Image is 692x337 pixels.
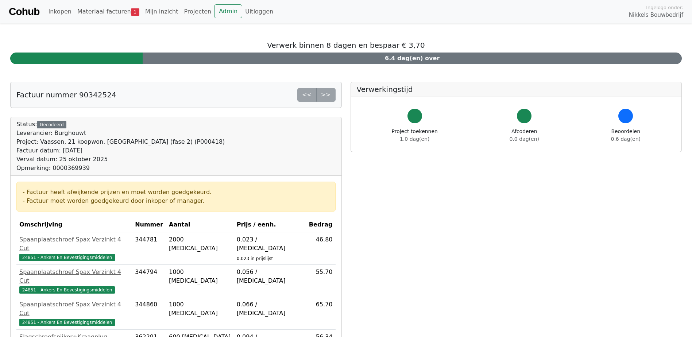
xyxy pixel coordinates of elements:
[37,121,66,128] div: Gecodeerd
[16,155,225,164] div: Verval datum: 25 oktober 2025
[16,217,132,232] th: Omschrijving
[16,164,225,173] div: Opmerking: 0000369939
[629,11,683,19] span: Nikkels Bouwbedrijf
[169,235,231,253] div: 2000 [MEDICAL_DATA]
[19,300,129,318] div: Spaanplaatschroef Spax Verzinkt 4 Cut
[510,136,539,142] span: 0.0 dag(en)
[237,268,303,285] div: 0.056 / [MEDICAL_DATA]
[143,53,682,64] div: 6.4 dag(en) over
[19,235,129,253] div: Spaanplaatschroef Spax Verzinkt 4 Cut
[306,297,336,330] td: 65.70
[132,232,166,265] td: 344781
[16,90,116,99] h5: Factuur nummer 90342524
[306,265,336,297] td: 55.70
[132,217,166,232] th: Nummer
[16,146,225,155] div: Factuur datum: [DATE]
[214,4,242,18] a: Admin
[9,3,39,20] a: Cohub
[242,4,276,19] a: Uitloggen
[510,128,539,143] div: Afcoderen
[19,268,129,294] a: Spaanplaatschroef Spax Verzinkt 4 Cut24851 - Ankers En Bevestigingsmiddelen
[16,129,225,137] div: Leverancier: Burghouwt
[131,8,139,16] span: 1
[306,217,336,232] th: Bedrag
[132,297,166,330] td: 344860
[611,136,641,142] span: 0.6 dag(en)
[45,4,74,19] a: Inkopen
[23,188,329,197] div: - Factuur heeft afwijkende prijzen en moet worden goedgekeurd.
[646,4,683,11] span: Ingelogd onder:
[166,217,234,232] th: Aantal
[19,286,115,294] span: 24851 - Ankers En Bevestigingsmiddelen
[16,137,225,146] div: Project: Vaassen, 21 koopwon. [GEOGRAPHIC_DATA] (fase 2) (P000418)
[237,300,303,318] div: 0.066 / [MEDICAL_DATA]
[392,128,438,143] div: Project toekennen
[306,232,336,265] td: 46.80
[19,268,129,285] div: Spaanplaatschroef Spax Verzinkt 4 Cut
[10,41,682,50] h5: Verwerk binnen 8 dagen en bespaar € 3,70
[19,319,115,326] span: 24851 - Ankers En Bevestigingsmiddelen
[234,217,306,232] th: Prijs / eenh.
[142,4,181,19] a: Mijn inzicht
[237,235,303,253] div: 0.023 / [MEDICAL_DATA]
[611,128,641,143] div: Beoordelen
[132,265,166,297] td: 344794
[400,136,429,142] span: 1.0 dag(en)
[357,85,676,94] h5: Verwerkingstijd
[19,235,129,262] a: Spaanplaatschroef Spax Verzinkt 4 Cut24851 - Ankers En Bevestigingsmiddelen
[23,197,329,205] div: - Factuur moet worden goedgekeurd door inkoper of manager.
[19,300,129,326] a: Spaanplaatschroef Spax Verzinkt 4 Cut24851 - Ankers En Bevestigingsmiddelen
[169,268,231,285] div: 1000 [MEDICAL_DATA]
[181,4,214,19] a: Projecten
[16,120,225,173] div: Status:
[74,4,142,19] a: Materiaal facturen1
[169,300,231,318] div: 1000 [MEDICAL_DATA]
[237,256,273,261] sub: 0.023 in prijslijst
[19,254,115,261] span: 24851 - Ankers En Bevestigingsmiddelen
